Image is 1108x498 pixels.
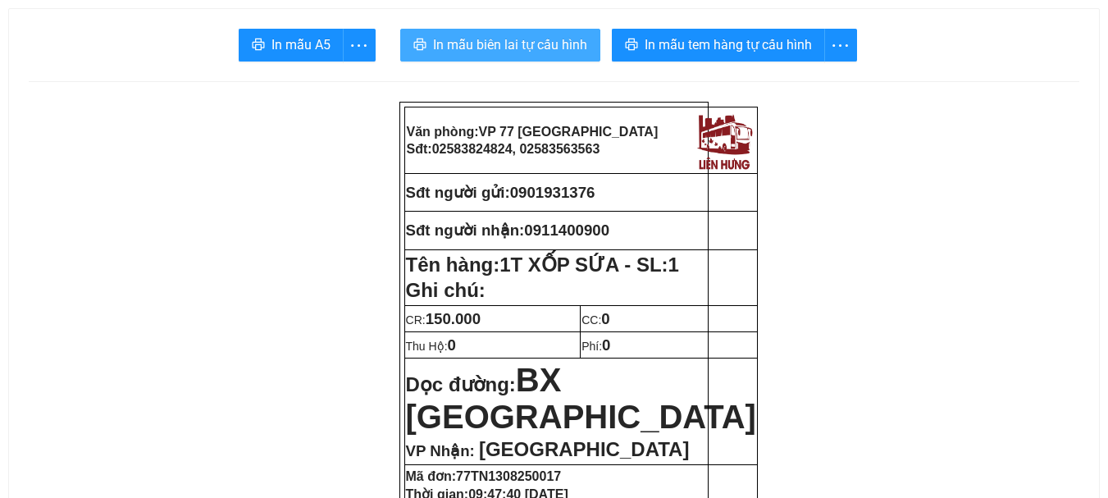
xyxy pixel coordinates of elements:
[406,184,510,201] strong: Sđt người gửi:
[825,35,856,56] span: more
[426,310,481,327] span: 150.000
[601,310,609,327] span: 0
[448,336,456,354] span: 0
[406,373,756,432] strong: Dọc đường:
[479,125,659,139] span: VP 77 [GEOGRAPHIC_DATA]
[406,279,486,301] span: Ghi chú:
[252,38,265,53] span: printer
[407,125,659,139] strong: Văn phòng:
[406,340,456,353] span: Thu Hộ:
[406,362,756,435] span: BX [GEOGRAPHIC_DATA]
[407,142,600,156] strong: Sđt:
[413,38,426,53] span: printer
[645,34,812,55] span: In mẫu tem hàng tự cấu hình
[239,29,344,62] button: printerIn mẫu A5
[581,340,610,353] span: Phí:
[612,29,825,62] button: printerIn mẫu tem hàng tự cấu hình
[668,254,679,276] span: 1
[406,469,562,483] strong: Mã đơn:
[602,336,610,354] span: 0
[271,34,331,55] span: In mẫu A5
[824,29,857,62] button: more
[456,469,561,483] span: 77TN1308250017
[432,142,600,156] span: 02583824824, 02583563563
[406,222,525,239] strong: Sđt người nhận:
[693,109,755,171] img: logo
[499,254,679,276] span: 1T XỐP SỨA - SL:
[400,29,600,62] button: printerIn mẫu biên lai tự cấu hình
[625,38,638,53] span: printer
[343,29,376,62] button: more
[433,34,587,55] span: In mẫu biên lai tự cấu hình
[344,35,375,56] span: more
[581,313,610,327] span: CC:
[406,442,475,459] span: VP Nhận:
[479,438,689,460] span: [GEOGRAPHIC_DATA]
[510,184,595,201] span: 0901931376
[524,222,609,239] span: 0911400900
[406,254,679,276] strong: Tên hàng:
[406,313,481,327] span: CR:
